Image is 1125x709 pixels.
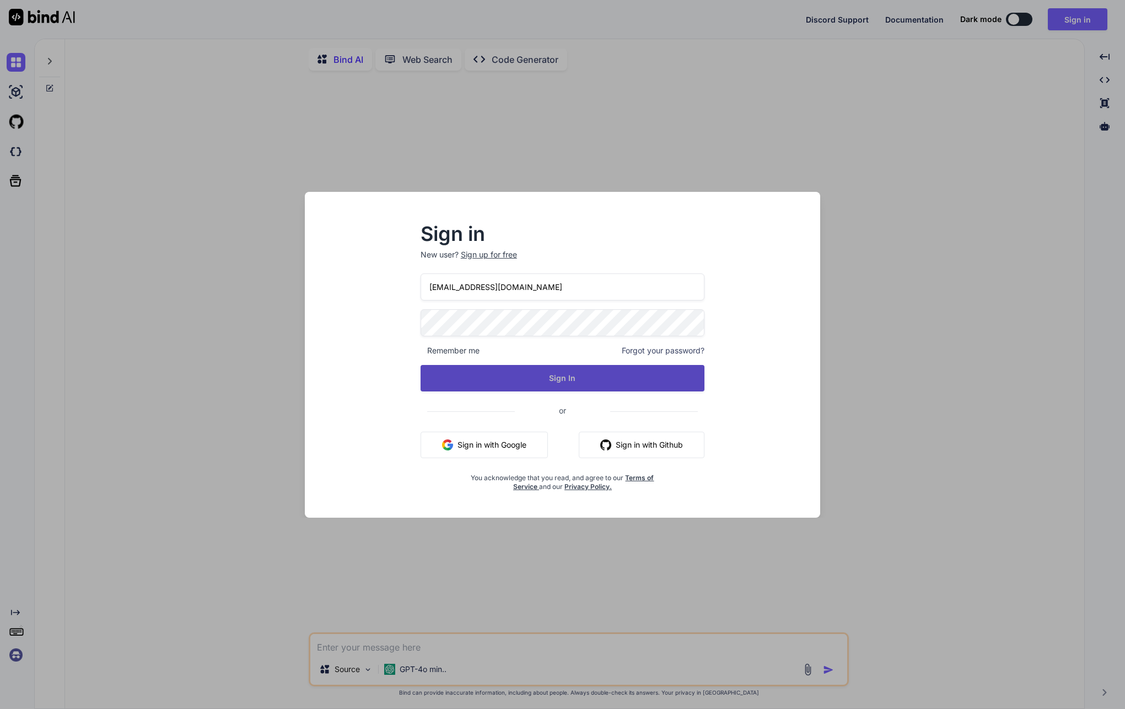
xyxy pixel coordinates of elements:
[461,249,517,260] div: Sign up for free
[579,432,704,458] button: Sign in with Github
[421,225,705,243] h2: Sign in
[442,439,453,450] img: google
[513,474,654,491] a: Terms of Service
[421,432,548,458] button: Sign in with Google
[421,249,705,273] p: New user?
[515,397,610,424] span: or
[600,439,611,450] img: github
[421,273,705,300] input: Login or Email
[622,345,704,356] span: Forgot your password?
[468,467,658,491] div: You acknowledge that you read, and agree to our and our
[421,345,480,356] span: Remember me
[421,365,705,391] button: Sign In
[564,482,612,491] a: Privacy Policy.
